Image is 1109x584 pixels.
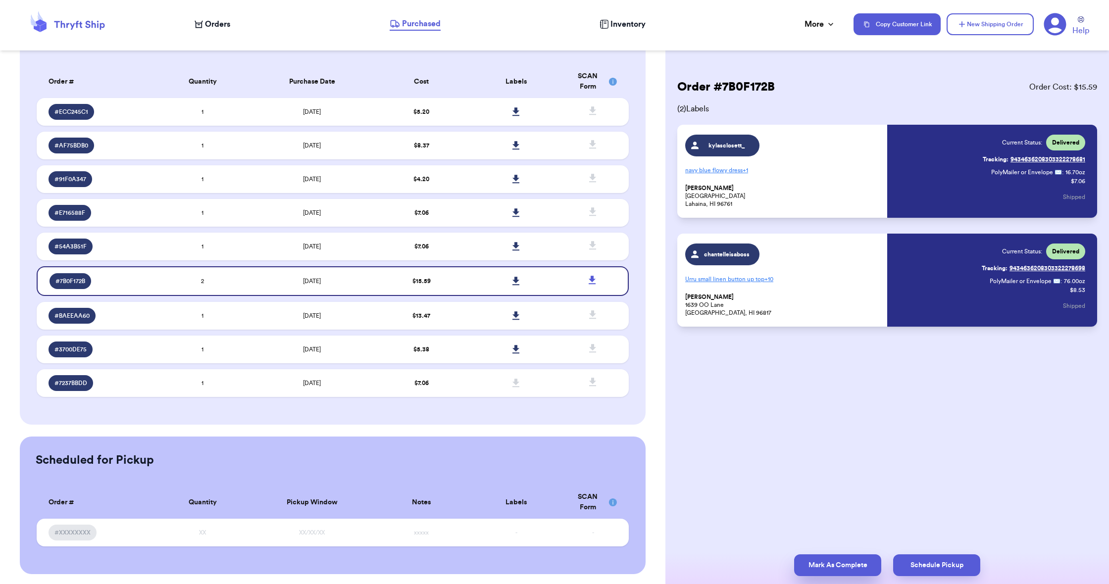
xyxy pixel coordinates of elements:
span: Delivered [1052,139,1079,146]
span: $ 13.47 [412,313,430,319]
span: # 54A3B51F [54,243,87,250]
span: [PERSON_NAME] [685,185,734,192]
span: XX [199,530,206,535]
span: chantelleisaboss [704,250,751,258]
a: Purchased [390,18,441,31]
h2: Scheduled for Pickup [36,452,154,468]
span: $ 15.59 [412,278,431,284]
a: Tracking:9434636208303322278681 [983,151,1085,167]
span: xxxxx [414,530,429,535]
a: Help [1072,16,1089,37]
p: $ 7.06 [1071,177,1085,185]
span: # ECC245C1 [54,108,88,116]
span: [DATE] [303,380,321,386]
span: $ 7.06 [414,243,429,249]
span: $ 5.38 [413,346,429,352]
span: 1 [202,176,203,182]
span: $ 7.06 [414,210,429,216]
span: 16.70 oz [1065,168,1085,176]
span: # 7237BBDD [54,379,87,387]
span: Tracking: [982,264,1008,272]
span: + 10 [764,276,773,282]
div: SCAN Form [569,492,617,513]
button: Copy Customer Link [854,13,941,35]
p: navy blue flowy dress [685,162,881,178]
span: $ 4.20 [413,176,429,182]
p: $ 8.53 [1070,286,1085,294]
span: PolyMailer or Envelope ✉️ [990,278,1060,284]
span: [PERSON_NAME] [685,293,734,301]
span: $ 8.37 [414,143,429,148]
a: Tracking:9434636208303322278698 [982,260,1085,276]
span: Help [1072,25,1089,37]
span: 1 [202,346,203,352]
span: [DATE] [303,210,321,216]
span: Order Cost: $ 15.59 [1029,81,1097,93]
th: Pickup Window [250,486,374,519]
span: 1 [202,243,203,249]
span: # AF75BDB0 [54,142,88,149]
th: Quantity [155,486,250,519]
span: - [515,530,517,535]
span: ( 2 ) Labels [677,103,1097,115]
a: Orders [195,18,230,30]
th: Labels [469,486,563,519]
span: $ 7.06 [414,380,429,386]
th: Order # [37,65,155,98]
span: #XXXXXXXX [54,529,91,536]
span: : [1062,168,1063,176]
span: 1 [202,313,203,319]
span: 1 [202,210,203,216]
th: Quantity [155,65,250,98]
span: Current Status: [1002,247,1042,255]
h2: Order # 7B0F172B [677,79,775,95]
span: Current Status: [1002,139,1042,146]
p: Urru small linen button up top [685,271,881,287]
span: # 91F0A347 [54,175,86,183]
span: # E716588F [54,209,85,217]
span: [DATE] [303,143,321,148]
button: Shipped [1063,186,1085,208]
span: Delivered [1052,247,1079,255]
span: Tracking: [983,155,1008,163]
span: 76.00 oz [1064,277,1085,285]
th: Purchase Date [250,65,374,98]
a: Inventory [600,18,646,30]
th: Cost [374,65,469,98]
span: [DATE] [303,346,321,352]
div: SCAN Form [569,71,617,92]
th: Labels [469,65,563,98]
p: 1639 OO Lane [GEOGRAPHIC_DATA], HI 96817 [685,293,881,317]
th: Order # [37,486,155,519]
span: [DATE] [303,278,321,284]
th: Notes [374,486,469,519]
span: : [1060,277,1062,285]
span: # 3700DE75 [54,345,87,353]
span: Inventory [610,18,646,30]
div: More [805,18,836,30]
span: $ 5.20 [413,109,429,115]
span: Orders [205,18,230,30]
span: [DATE] [303,109,321,115]
span: + 1 [743,167,748,173]
span: 1 [202,109,203,115]
span: XX/XX/XX [299,530,325,535]
p: [GEOGRAPHIC_DATA] Lahaina, HI 96761 [685,184,881,208]
button: Schedule Pickup [893,554,980,576]
span: 2 [201,278,204,284]
button: Mark As Complete [794,554,881,576]
span: [DATE] [303,243,321,249]
button: New Shipping Order [947,13,1034,35]
span: kylasclosett_ [704,142,751,149]
span: [DATE] [303,176,321,182]
span: Purchased [402,18,441,30]
span: PolyMailer or Envelope ✉️ [991,169,1062,175]
span: - [592,530,594,535]
span: # 7B0F172B [55,277,85,285]
span: # BAEEAA60 [54,312,90,320]
span: [DATE] [303,313,321,319]
button: Shipped [1063,295,1085,317]
span: 1 [202,143,203,148]
span: 1 [202,380,203,386]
